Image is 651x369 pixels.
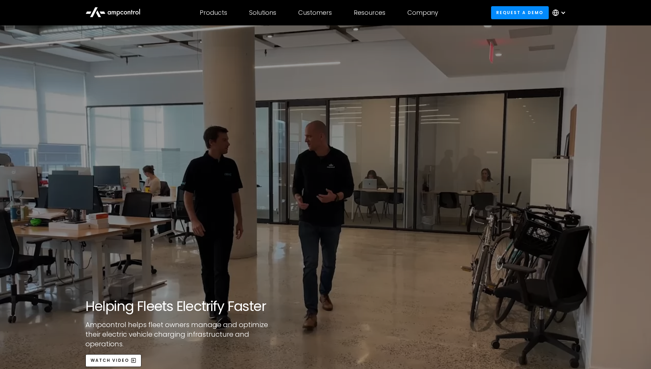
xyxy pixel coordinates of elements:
[249,9,276,16] div: Solutions
[491,6,549,19] a: Request a demo
[298,9,332,16] div: Customers
[354,9,385,16] div: Resources
[200,9,227,16] div: Products
[407,9,438,16] div: Company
